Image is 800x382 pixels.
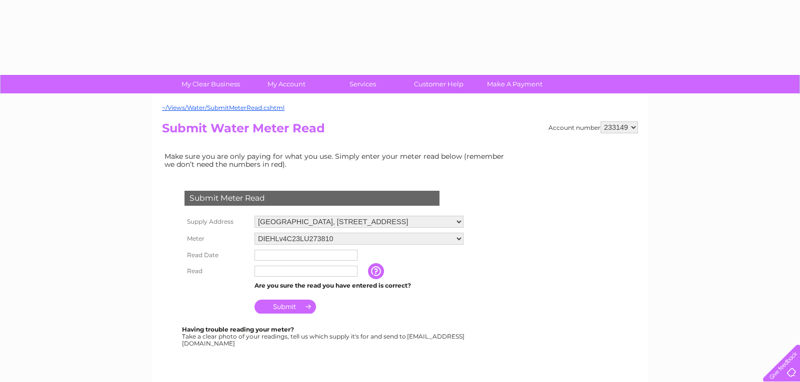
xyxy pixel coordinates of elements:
a: My Account [245,75,328,93]
th: Read Date [182,247,252,263]
th: Read [182,263,252,279]
a: Make A Payment [473,75,556,93]
input: Submit [254,300,316,314]
td: Are you sure the read you have entered is correct? [252,279,466,292]
th: Meter [182,230,252,247]
a: Services [321,75,404,93]
a: Customer Help [397,75,480,93]
a: My Clear Business [169,75,252,93]
b: Having trouble reading your meter? [182,326,294,333]
th: Supply Address [182,213,252,230]
td: Make sure you are only paying for what you use. Simply enter your meter read below (remember we d... [162,150,512,171]
h2: Submit Water Meter Read [162,121,638,140]
div: Take a clear photo of your readings, tell us which supply it's for and send to [EMAIL_ADDRESS][DO... [182,326,466,347]
input: Information [368,263,386,279]
a: ~/Views/Water/SubmitMeterRead.cshtml [162,104,284,111]
div: Submit Meter Read [184,191,439,206]
div: Account number [548,121,638,133]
